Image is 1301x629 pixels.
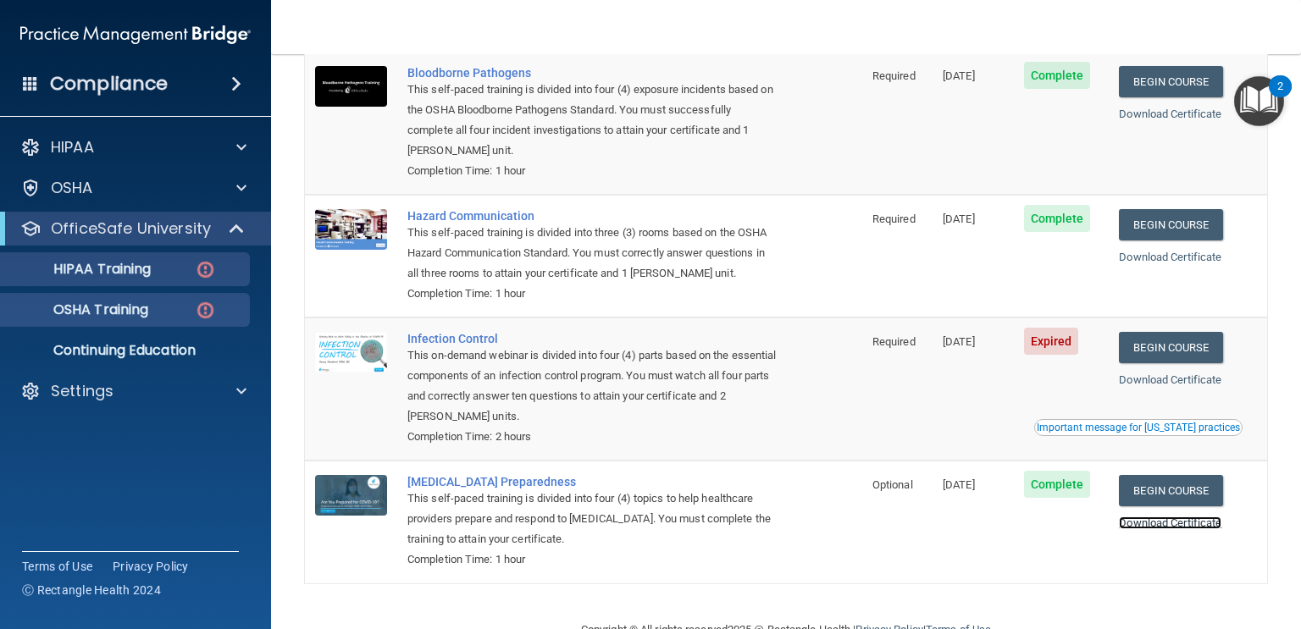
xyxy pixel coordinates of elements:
a: OSHA [20,178,246,198]
span: Complete [1024,471,1091,498]
span: Required [872,69,916,82]
p: HIPAA Training [11,261,151,278]
a: Download Certificate [1119,516,1221,529]
h4: Compliance [50,72,168,96]
span: [DATE] [943,335,975,348]
span: Required [872,335,916,348]
a: Begin Course [1119,66,1222,97]
div: This self-paced training is divided into four (4) topics to help healthcare providers prepare and... [407,488,778,549]
a: Download Certificate [1119,373,1221,386]
p: OSHA [51,178,93,198]
a: Download Certificate [1119,251,1221,263]
a: Privacy Policy [113,558,189,575]
iframe: Drift Widget Chat Controller [1216,512,1281,577]
p: OfficeSafe University [51,218,211,239]
span: [DATE] [943,69,975,82]
span: [DATE] [943,478,975,491]
p: OSHA Training [11,301,148,318]
div: Completion Time: 1 hour [407,549,778,570]
button: Read this if you are a dental practitioner in the state of CA [1034,419,1243,436]
p: Continuing Education [11,342,242,359]
div: Completion Time: 1 hour [407,161,778,181]
img: danger-circle.6113f641.png [195,300,216,321]
span: Expired [1024,328,1079,355]
a: Hazard Communication [407,209,778,223]
a: Settings [20,381,246,401]
div: Completion Time: 2 hours [407,427,778,447]
span: Ⓒ Rectangle Health 2024 [22,582,161,599]
div: This self-paced training is divided into three (3) rooms based on the OSHA Hazard Communication S... [407,223,778,284]
p: HIPAA [51,137,94,157]
a: Begin Course [1119,475,1222,506]
div: Completion Time: 1 hour [407,284,778,304]
a: Begin Course [1119,332,1222,363]
a: Terms of Use [22,558,92,575]
span: Complete [1024,62,1091,89]
span: Complete [1024,205,1091,232]
img: PMB logo [20,18,251,52]
p: Settings [51,381,113,401]
span: Optional [872,478,913,491]
a: Download Certificate [1119,108,1221,120]
a: [MEDICAL_DATA] Preparedness [407,475,778,488]
span: Required [872,212,916,225]
a: Begin Course [1119,209,1222,240]
a: Bloodborne Pathogens [407,66,778,80]
div: 2 [1277,86,1283,108]
a: Infection Control [407,332,778,345]
div: This self-paced training is divided into four (4) exposure incidents based on the OSHA Bloodborne... [407,80,778,161]
button: Open Resource Center, 2 new notifications [1234,76,1284,126]
a: HIPAA [20,137,246,157]
div: This on-demand webinar is divided into four (4) parts based on the essential components of an inf... [407,345,778,427]
a: OfficeSafe University [20,218,246,239]
img: danger-circle.6113f641.png [195,259,216,280]
div: Important message for [US_STATE] practices [1037,422,1240,433]
span: [DATE] [943,212,975,225]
